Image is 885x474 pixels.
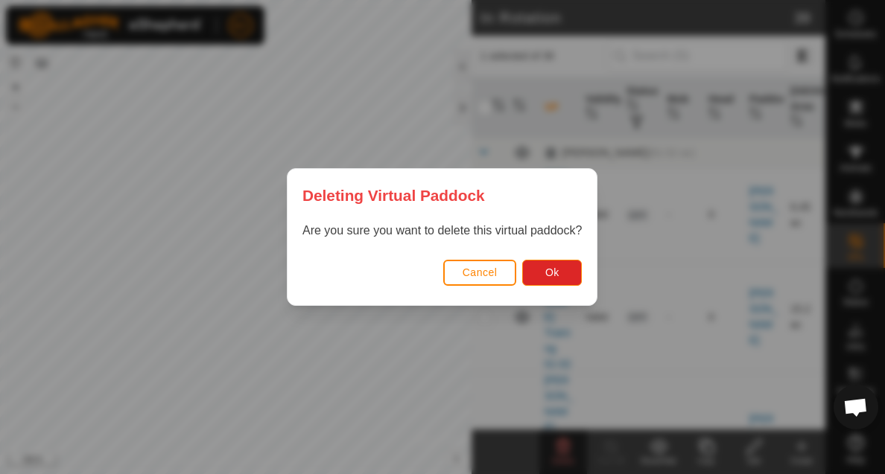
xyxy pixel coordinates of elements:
button: Cancel [443,260,517,286]
button: Ok [523,260,583,286]
span: Deleting Virtual Paddock [302,184,485,207]
div: Open chat [834,385,878,429]
span: Cancel [463,266,498,278]
p: Are you sure you want to delete this virtual paddock? [302,222,582,240]
span: Ok [545,266,559,278]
